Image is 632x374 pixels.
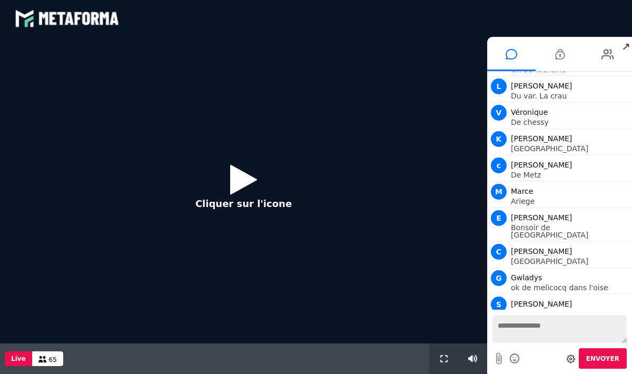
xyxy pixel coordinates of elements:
[185,156,302,224] button: Cliquer sur l'icone
[511,134,572,143] span: [PERSON_NAME]
[491,210,507,226] span: E
[491,244,507,260] span: C
[511,66,629,73] p: Ok de Touraine
[5,351,32,366] button: Live
[491,184,507,200] span: M
[511,213,572,222] span: [PERSON_NAME]
[491,78,507,94] span: L
[511,145,629,152] p: [GEOGRAPHIC_DATA]
[491,297,507,312] span: S
[511,161,572,169] span: [PERSON_NAME]
[491,131,507,147] span: K
[511,224,629,239] p: Bonsoir de [GEOGRAPHIC_DATA]
[511,284,629,291] p: ok de melicocq dans l'oise
[195,196,292,211] p: Cliquer sur l'icone
[511,273,542,282] span: Gwladys
[511,258,629,265] p: [GEOGRAPHIC_DATA]
[511,108,548,116] span: Véronique
[491,270,507,286] span: G
[620,37,632,56] span: ↗
[511,198,629,205] p: Ariege
[511,187,533,195] span: Marce
[511,119,629,126] p: De chessy
[511,171,629,179] p: De Metz
[586,355,619,362] span: Envoyer
[491,158,507,173] span: c
[49,356,57,363] span: 65
[511,92,629,100] p: Du var. La crau
[511,247,572,255] span: [PERSON_NAME]
[491,105,507,121] span: V
[511,82,572,90] span: [PERSON_NAME]
[511,300,572,308] span: [PERSON_NAME]
[579,348,627,369] button: Envoyer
